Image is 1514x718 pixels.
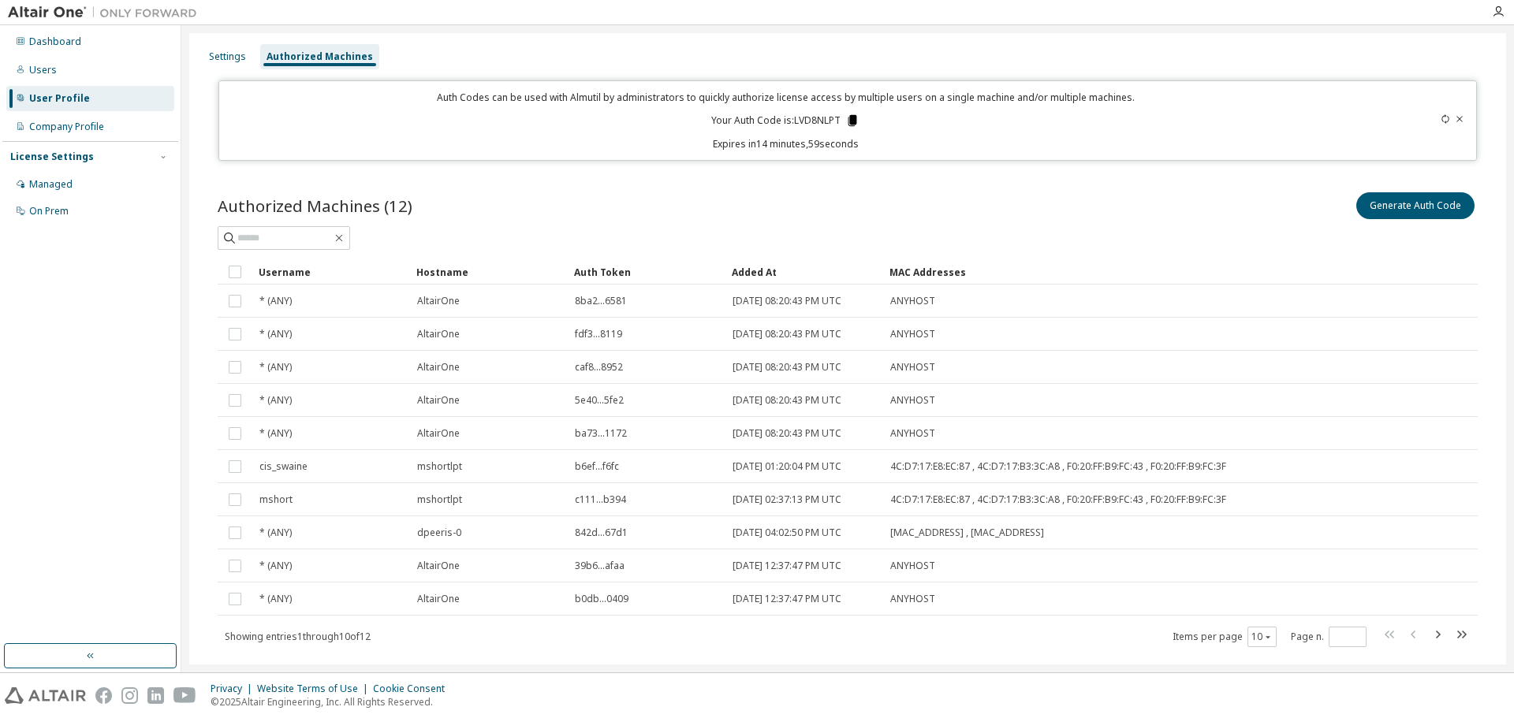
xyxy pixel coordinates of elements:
div: Cookie Consent [373,683,454,695]
div: Company Profile [29,121,104,133]
button: 10 [1251,631,1273,643]
img: altair_logo.svg [5,687,86,704]
div: MAC Addresses [889,259,1304,285]
div: Settings [209,50,246,63]
span: AltairOne [417,328,460,340]
span: * (ANY) [259,526,292,539]
div: Users [29,64,57,76]
p: Expires in 14 minutes, 59 seconds [229,137,1344,151]
span: [DATE] 04:02:50 PM UTC [733,526,841,539]
span: ba73...1172 [575,427,627,440]
span: 39b6...afaa [575,560,625,572]
p: Auth Codes can be used with Almutil by administrators to quickly authorize license access by mult... [229,91,1344,104]
div: Managed [29,178,73,191]
span: Showing entries 1 through 10 of 12 [225,630,371,643]
p: © 2025 Altair Engineering, Inc. All Rights Reserved. [211,695,454,709]
span: mshortlpt [417,460,462,473]
span: ANYHOST [890,295,935,307]
span: ANYHOST [890,394,935,407]
span: ANYHOST [890,593,935,605]
span: * (ANY) [259,361,292,374]
span: 8ba2...6581 [575,295,627,307]
span: ANYHOST [890,328,935,340]
div: Hostname [416,259,561,285]
span: AltairOne [417,560,460,572]
span: 4C:D7:17:E8:EC:87 , 4C:D7:17:B3:3C:A8 , F0:20:FF:B9:FC:43 , F0:20:FF:B9:FC:3F [890,493,1226,506]
div: Privacy [211,683,257,695]
span: [DATE] 02:37:13 PM UTC [733,493,841,506]
span: ANYHOST [890,427,935,440]
span: [DATE] 08:20:43 PM UTC [733,427,841,440]
span: AltairOne [417,295,460,307]
img: youtube.svg [173,687,196,704]
div: License Settings [10,151,94,163]
div: Website Terms of Use [257,683,373,695]
span: 842d...67d1 [575,526,628,539]
span: ANYHOST [890,560,935,572]
span: * (ANY) [259,328,292,340]
span: [DATE] 01:20:04 PM UTC [733,460,841,473]
span: caf8...8952 [575,361,623,374]
span: AltairOne [417,427,460,440]
div: Auth Token [574,259,719,285]
span: * (ANY) [259,295,292,307]
span: * (ANY) [259,560,292,572]
span: dpeeris-0 [417,526,461,539]
span: 5e40...5fe2 [575,394,624,407]
span: [DATE] 08:20:43 PM UTC [733,328,841,340]
span: c111...b394 [575,493,626,506]
span: AltairOne [417,361,460,374]
img: Altair One [8,5,205,20]
span: cis_swaine [259,460,308,473]
span: AltairOne [417,593,460,605]
button: Generate Auth Code [1356,192,1475,219]
img: facebook.svg [95,687,112,704]
span: Items per page [1173,627,1277,647]
span: [DATE] 08:20:43 PM UTC [733,361,841,374]
span: b6ef...f6fc [575,460,619,473]
span: [MAC_ADDRESS] , [MAC_ADDRESS] [890,526,1044,539]
span: 4C:D7:17:E8:EC:87 , 4C:D7:17:B3:3C:A8 , F0:20:FF:B9:FC:43 , F0:20:FF:B9:FC:3F [890,460,1226,473]
div: User Profile [29,92,90,105]
span: AltairOne [417,394,460,407]
p: Your Auth Code is: LVD8NLPT [711,113,860,128]
span: b0db...0409 [575,593,628,605]
span: * (ANY) [259,394,292,407]
img: instagram.svg [121,687,138,704]
span: * (ANY) [259,427,292,440]
span: [DATE] 12:37:47 PM UTC [733,593,841,605]
span: Authorized Machines (12) [218,195,412,217]
img: linkedin.svg [147,687,164,704]
span: [DATE] 08:20:43 PM UTC [733,394,841,407]
div: Dashboard [29,35,81,48]
span: ANYHOST [890,361,935,374]
span: mshortlpt [417,493,462,506]
div: On Prem [29,205,69,218]
span: * (ANY) [259,593,292,605]
span: Page n. [1291,627,1367,647]
span: [DATE] 08:20:43 PM UTC [733,295,841,307]
div: Added At [732,259,877,285]
span: [DATE] 12:37:47 PM UTC [733,560,841,572]
span: fdf3...8119 [575,328,622,340]
div: Username [259,259,404,285]
span: mshort [259,493,293,506]
div: Authorized Machines [267,50,373,63]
